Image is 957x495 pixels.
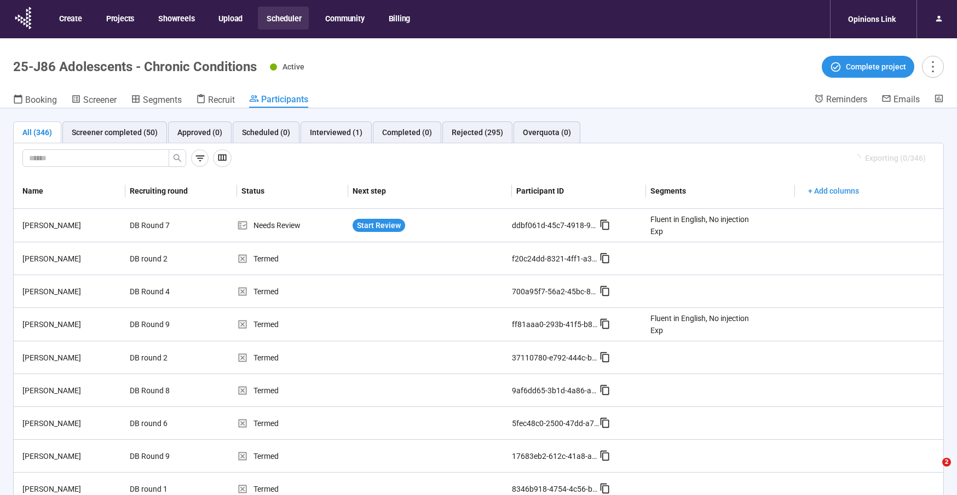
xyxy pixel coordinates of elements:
span: + Add columns [808,185,859,197]
div: [PERSON_NAME] [18,219,125,231]
div: Interviewed (1) [310,126,362,138]
button: Community [316,7,372,30]
button: Upload [210,7,250,30]
th: Name [14,173,125,209]
span: Reminders [826,94,867,104]
button: Showreels [149,7,202,30]
div: Completed (0) [382,126,432,138]
div: Opinions Link [841,9,902,30]
span: Participants [261,94,308,104]
button: Projects [97,7,142,30]
span: Complete project [846,61,906,73]
div: Approved (0) [177,126,222,138]
div: Fluent in English, No injection Exp [650,213,751,237]
div: [PERSON_NAME] [18,483,125,495]
div: [PERSON_NAME] [18,385,125,397]
div: All (346) [22,126,52,138]
div: DB Round 7 [125,215,207,236]
span: Screener [83,95,117,105]
div: ddbf061d-45c7-4918-95b0-20b65e507256 [512,219,599,231]
button: + Add columns [799,182,868,200]
div: Termed [237,450,349,462]
span: more [925,59,940,74]
div: DB Round 9 [125,446,207,467]
th: Recruiting round [125,173,237,209]
div: Scheduled (0) [242,126,290,138]
span: Segments [143,95,182,105]
span: search [173,154,182,162]
div: Termed [237,253,349,265]
div: DB round 6 [125,413,207,434]
button: Billing [380,7,418,30]
th: Segments [646,173,795,209]
div: Termed [237,286,349,298]
div: [PERSON_NAME] [18,286,125,298]
div: DB Round 9 [125,314,207,335]
h1: 25-J86 Adolescents - Chronic Conditions [13,59,257,74]
div: Termed [237,483,349,495]
button: search [169,149,186,167]
div: DB Round 4 [125,281,207,302]
span: Active [283,62,304,71]
span: Recruit [208,95,235,105]
div: [PERSON_NAME] [18,450,125,462]
div: [PERSON_NAME] [18,318,125,330]
div: 8346b918-4754-4c56-b29f-c7b678046be1 [512,483,599,495]
button: Exporting (0/346) [844,149,935,167]
div: Needs Review [237,219,349,231]
th: Participant ID [512,173,646,209]
div: Screener completed (50) [72,126,158,138]
div: f20c24dd-8321-4ff1-a358-e7c76eada137 [512,253,599,265]
iframe: Intercom live chat [920,458,946,484]
span: Exporting (0/346) [865,152,926,164]
div: Fluent in English, No injection Exp [650,312,751,336]
div: 5fec48c0-2500-47dd-a7a7-1137b1f44853 [512,417,599,429]
button: more [922,56,944,78]
a: Booking [13,94,57,108]
div: DB Round 8 [125,380,207,401]
div: 9af6dd65-3b1d-4a86-a322-9c00b564e25e [512,385,599,397]
span: 2 [942,458,951,467]
a: Emails [881,94,920,107]
div: DB round 2 [125,347,207,368]
span: loading [852,154,862,163]
div: Termed [237,385,349,397]
span: Booking [25,95,57,105]
div: Termed [237,417,349,429]
button: Start Review [353,219,405,232]
button: Scheduler [258,7,309,30]
th: Status [237,173,349,209]
a: Reminders [814,94,867,107]
th: Next step [348,173,512,209]
div: [PERSON_NAME] [18,352,125,364]
span: Start Review [357,219,401,231]
button: Create [50,7,90,30]
a: Segments [131,94,182,108]
div: 700a95f7-56a2-45bc-81ab-ac2894e5c792 [512,286,599,298]
span: Emails [893,94,920,104]
div: [PERSON_NAME] [18,417,125,429]
div: [PERSON_NAME] [18,253,125,265]
a: Participants [249,94,308,108]
button: Complete project [822,56,914,78]
div: Overquota (0) [523,126,571,138]
div: ff81aaa0-293b-41f5-b867-e1fde51d0f90 [512,318,599,330]
div: 37110780-e792-444c-b330-d31c80a8ad34 [512,352,599,364]
div: Termed [237,318,349,330]
div: Termed [237,352,349,364]
a: Screener [71,94,117,108]
a: Recruit [196,94,235,108]
div: DB round 2 [125,248,207,269]
div: 17683eb2-612c-41a8-a11f-0ec066939126 [512,450,599,462]
div: Rejected (295) [452,126,503,138]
